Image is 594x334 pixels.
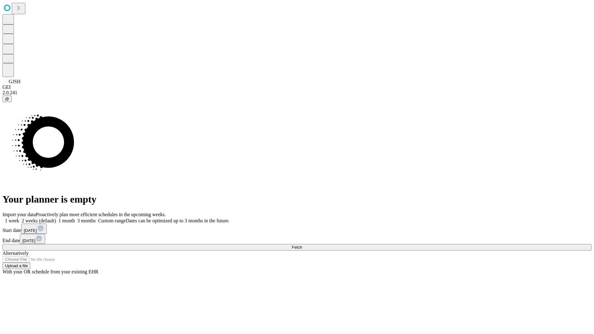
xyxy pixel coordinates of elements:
button: [DATE] [21,224,47,234]
div: GEI [2,84,592,90]
span: [DATE] [22,238,35,243]
h1: Your planner is empty [2,194,592,205]
span: [DATE] [24,228,37,233]
button: [DATE] [20,234,45,244]
span: 1 month [58,218,75,223]
span: 2 weeks (default) [22,218,56,223]
span: Custom range [98,218,126,223]
span: 1 week [5,218,19,223]
div: 2.0.241 [2,90,592,96]
span: Fetch [292,245,302,250]
span: @ [5,96,9,101]
span: Alternatively [2,250,28,256]
button: @ [2,96,12,102]
span: Import your data [2,212,36,217]
span: With your OR schedule from your existing EHR [2,269,98,274]
span: Proactively plan more efficient schedules in the upcoming weeks. [36,212,166,217]
span: GJSH [9,79,20,84]
div: End date [2,234,592,244]
div: Start date [2,224,592,234]
span: Dates can be optimized up to 3 months in the future. [126,218,230,223]
button: Upload a file [2,263,30,269]
span: 3 months [77,218,96,223]
button: Fetch [2,244,592,250]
